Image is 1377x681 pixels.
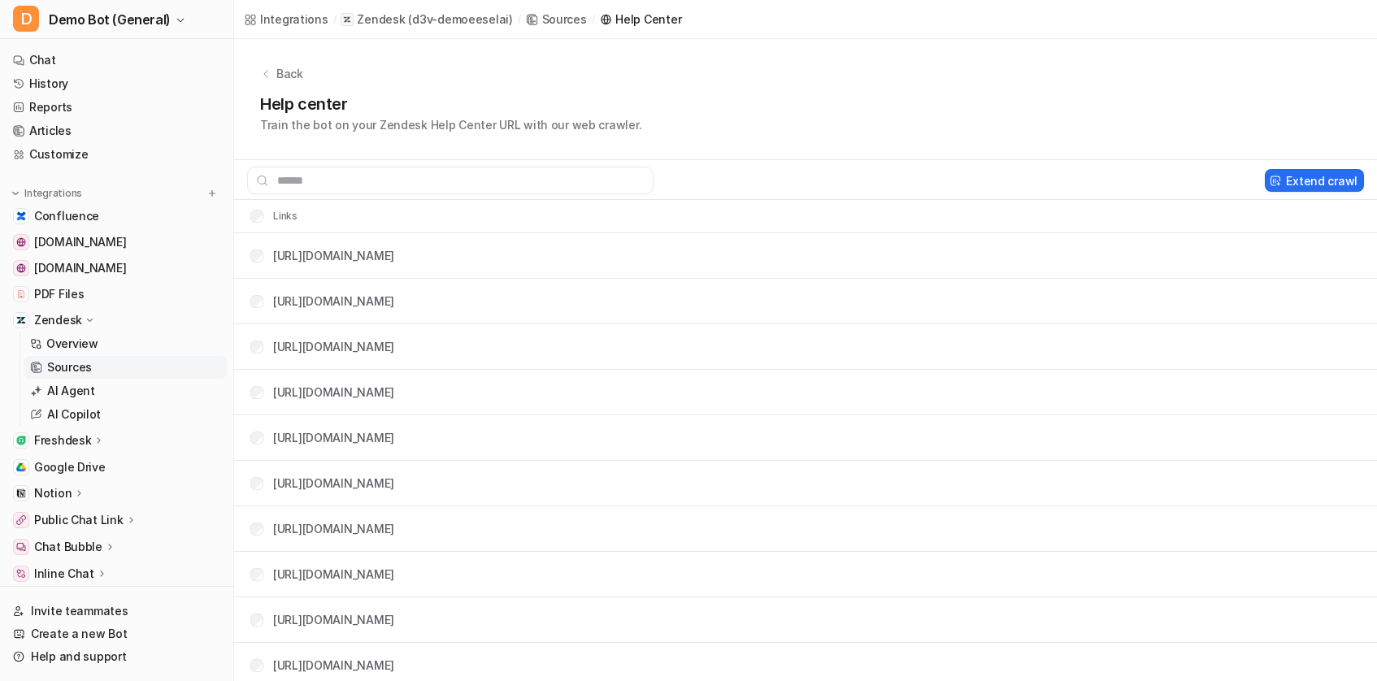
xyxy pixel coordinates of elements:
[7,49,227,72] a: Chat
[34,234,126,250] span: [DOMAIN_NAME]
[273,385,394,399] a: [URL][DOMAIN_NAME]
[16,462,26,472] img: Google Drive
[34,260,126,276] span: [DOMAIN_NAME]
[7,143,227,166] a: Customize
[408,11,512,28] p: ( d3v-demoeeselai )
[34,566,94,582] p: Inline Chat
[592,12,595,27] span: /
[260,11,328,28] div: Integrations
[47,383,95,399] p: AI Agent
[341,11,512,28] a: Zendesk(d3v-demoeeselai)
[34,485,72,501] p: Notion
[273,658,394,672] a: [URL][DOMAIN_NAME]
[47,406,101,423] p: AI Copilot
[518,12,521,27] span: /
[24,187,82,200] p: Integrations
[34,459,106,475] span: Google Drive
[273,431,394,445] a: [URL][DOMAIN_NAME]
[599,11,681,28] a: Help Center
[16,569,26,579] img: Inline Chat
[237,206,298,226] th: Links
[24,356,227,379] a: Sources
[34,432,91,449] p: Freshdesk
[273,476,394,490] a: [URL][DOMAIN_NAME]
[16,211,26,221] img: Confluence
[273,522,394,536] a: [URL][DOMAIN_NAME]
[7,622,227,645] a: Create a new Bot
[24,380,227,402] a: AI Agent
[47,359,92,375] p: Sources
[526,11,587,28] a: Sources
[7,72,227,95] a: History
[16,515,26,525] img: Public Chat Link
[357,11,405,28] p: Zendesk
[7,231,227,254] a: www.atlassian.com[DOMAIN_NAME]
[273,249,394,262] a: [URL][DOMAIN_NAME]
[333,12,337,27] span: /
[16,488,26,498] img: Notion
[273,567,394,581] a: [URL][DOMAIN_NAME]
[24,332,227,355] a: Overview
[273,294,394,308] a: [URL][DOMAIN_NAME]
[10,188,21,199] img: expand menu
[16,289,26,299] img: PDF Files
[244,11,328,28] a: Integrations
[7,205,227,228] a: ConfluenceConfluence
[16,436,26,445] img: Freshdesk
[24,403,227,426] a: AI Copilot
[273,340,394,354] a: [URL][DOMAIN_NAME]
[260,116,641,133] p: Train the bot on your Zendesk Help Center URL with our web crawler.
[7,283,227,306] a: PDF FilesPDF Files
[49,8,171,31] span: Demo Bot (General)
[16,315,26,325] img: Zendesk
[34,286,84,302] span: PDF Files
[7,456,227,479] a: Google DriveGoogle Drive
[273,613,394,627] a: [URL][DOMAIN_NAME]
[206,188,218,199] img: menu_add.svg
[7,96,227,119] a: Reports
[34,312,82,328] p: Zendesk
[276,65,303,82] p: Back
[16,542,26,552] img: Chat Bubble
[34,539,102,555] p: Chat Bubble
[7,119,227,142] a: Articles
[13,6,39,32] span: D
[7,257,227,280] a: www.airbnb.com[DOMAIN_NAME]
[7,645,227,668] a: Help and support
[16,237,26,247] img: www.atlassian.com
[542,11,587,28] div: Sources
[34,512,124,528] p: Public Chat Link
[46,336,98,352] p: Overview
[34,208,99,224] span: Confluence
[615,11,681,28] div: Help Center
[7,600,227,622] a: Invite teammates
[1265,169,1364,192] button: Extend crawl
[260,92,641,116] h1: Help center
[7,185,87,202] button: Integrations
[16,263,26,273] img: www.airbnb.com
